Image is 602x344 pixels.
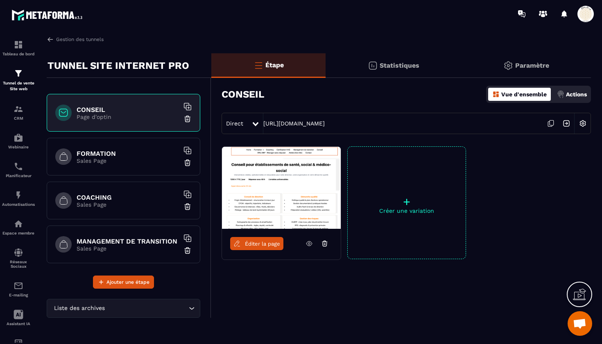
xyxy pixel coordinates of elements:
img: automations [14,190,23,200]
a: automationsautomationsEspace membre [2,213,35,241]
h6: FORMATION [77,150,179,157]
a: automationsautomationsAutomatisations [2,184,35,213]
img: formation [14,104,23,114]
p: Page d'optin [77,114,179,120]
img: logo [11,7,85,23]
img: automations [14,133,23,143]
h3: CONSEIL [222,89,264,100]
p: Statistiques [380,62,419,69]
input: Search for option [106,304,187,313]
img: dashboard-orange.40269519.svg [492,91,500,98]
img: trash [183,115,192,123]
div: Search for option [47,299,200,318]
img: automations [14,219,23,229]
p: Planificateur [2,173,35,178]
a: emailemailE-mailing [2,275,35,303]
p: Paramètre [515,62,549,69]
a: social-networksocial-networkRéseaux Sociaux [2,241,35,275]
p: TUNNEL SITE INTERNET PRO [48,57,189,74]
img: formation [14,40,23,50]
p: Automatisations [2,202,35,207]
p: Étape [265,61,284,69]
a: automationsautomationsWebinaire [2,127,35,155]
img: actions.d6e523a2.png [557,91,564,98]
a: Gestion des tunnels [47,36,104,43]
span: Ajouter une étape [106,278,149,286]
p: Vue d'ensemble [501,91,547,98]
p: Webinaire [2,145,35,149]
img: setting-w.858f3a88.svg [575,116,591,131]
h6: COACHING [77,194,179,201]
span: Éditer la page [245,241,280,247]
img: social-network [14,248,23,257]
span: Liste des archives [52,304,106,313]
img: email [14,281,23,291]
p: Espace membre [2,231,35,235]
p: Sales Page [77,245,179,252]
button: Ajouter une étape [93,276,154,289]
p: Assistant IA [2,321,35,326]
img: trash [183,159,192,167]
p: CRM [2,116,35,121]
p: Sales Page [77,157,179,164]
p: Actions [566,91,587,98]
a: Assistant IA [2,303,35,332]
a: [URL][DOMAIN_NAME] [263,120,325,127]
img: formation [14,68,23,78]
img: setting-gr.5f69749f.svg [503,61,513,71]
p: Tableau de bord [2,52,35,56]
a: formationformationCRM [2,98,35,127]
a: formationformationTableau de bord [2,34,35,62]
div: Ouvrir le chat [568,311,592,336]
img: bars-o.4a397970.svg [253,60,263,70]
span: Direct [226,120,243,127]
h6: MANAGEMENT DE TRANSITION [77,237,179,245]
p: Tunnel de vente Site web [2,80,35,92]
img: trash [183,246,192,255]
p: Créer une variation [348,207,466,214]
a: formationformationTunnel de vente Site web [2,62,35,98]
a: schedulerschedulerPlanificateur [2,155,35,184]
img: image [222,147,341,229]
p: + [348,196,466,207]
img: trash [183,203,192,211]
img: stats.20deebd0.svg [368,61,378,71]
a: Éditer la page [230,237,283,250]
img: arrow-next.bcc2205e.svg [559,116,574,131]
p: E-mailing [2,293,35,297]
h6: CONSEIL [77,106,179,114]
img: arrow [47,36,54,43]
p: Réseaux Sociaux [2,260,35,269]
p: Sales Page [77,201,179,208]
img: scheduler [14,162,23,171]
